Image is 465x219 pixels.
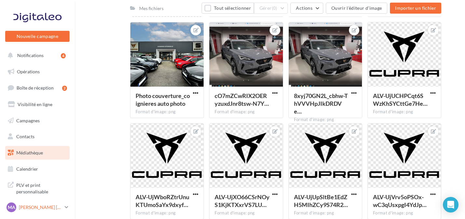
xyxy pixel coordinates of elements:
[4,162,71,176] a: Calendrier
[272,6,277,11] span: (0)
[4,130,71,143] a: Contacts
[136,92,190,107] span: Photo couverture_coignieres auto photo
[202,3,254,14] button: Tout sélectionner
[395,5,436,11] span: Importer un fichier
[136,109,198,115] div: Format d'image: png
[4,200,71,219] a: Campagnes DataOnDemand
[5,201,70,213] a: MA [PERSON_NAME] [PERSON_NAME]
[8,204,15,211] span: MA
[294,117,357,123] div: Format d'image: png
[296,5,312,11] span: Actions
[139,5,164,12] div: Mes fichiers
[290,3,323,14] button: Actions
[16,181,67,195] span: PLV et print personnalisable
[17,85,54,91] span: Boîte de réception
[215,193,270,208] span: ALV-UjXO66CSrNOyS1KjKTXxrVS7LU7d3fdzGK_N9McHo0DEpWFfFAX6
[373,92,428,107] span: ALV-UjUCHPCqt6SWzKhSYCttGe7He4N8Dyu_pxtVZ-fHgAoIfyuj12MG
[215,210,277,216] div: Format d'image: png
[294,210,357,216] div: Format d'image: png
[18,102,52,107] span: Visibilité en ligne
[4,114,71,128] a: Campagnes
[215,109,277,115] div: Format d'image: png
[17,69,40,74] span: Opérations
[61,53,66,58] div: 4
[254,3,288,14] button: Gérer(0)
[390,3,441,14] button: Importer un fichier
[4,178,71,197] a: PLV et print personnalisable
[294,92,348,115] span: 8xyj70GN2L_cbhw-ThVVVHpJIkDRDVen_vCpfAw7O71ka5_hmrSrQCZQTEXFyQxK4qkeQa_XDS38pJJY=s0
[136,210,198,216] div: Format d'image: png
[326,3,387,14] button: Ouvrir l'éditeur d'image
[16,150,43,155] span: Médiathèque
[19,204,62,211] p: [PERSON_NAME] [PERSON_NAME]
[16,166,38,172] span: Calendrier
[294,193,348,208] span: ALV-UjUpSltBe1EdZH5MIhZCy9S74R2_ZKVZo3GcdqMzgBEQ6F5mwFOE
[4,49,68,62] button: Notifications 4
[17,53,44,58] span: Notifications
[4,146,71,160] a: Médiathèque
[4,81,71,95] a: Boîte de réception2
[5,31,70,42] button: Nouvelle campagne
[215,92,269,107] span: cO7mZCwRIX2OERyzuxdJnr8tsw-N7Y5cwpJRsR1l1K_yku2exEqa3ECg0HQT_3p1PyOoVOPDzHIL3cZq7Q=s0
[16,134,34,139] span: Contacts
[62,86,67,91] div: 2
[16,117,40,123] span: Campagnes
[373,210,436,216] div: Format d'image: png
[136,193,189,208] span: ALV-UjWboRZtrUnuKTUmoSaYx9dxyfmY8pakaEH06ftlsW_P3JzLsAi2
[443,197,458,213] div: Open Intercom Messenger
[4,65,71,79] a: Opérations
[373,193,427,208] span: ALV-UjVrv5oPSOx-wC3qUsxpgI4YdJplgAi-_Zs6T2wqLreMdcpFFCbZ
[373,109,436,115] div: Format d'image: png
[4,98,71,111] a: Visibilité en ligne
